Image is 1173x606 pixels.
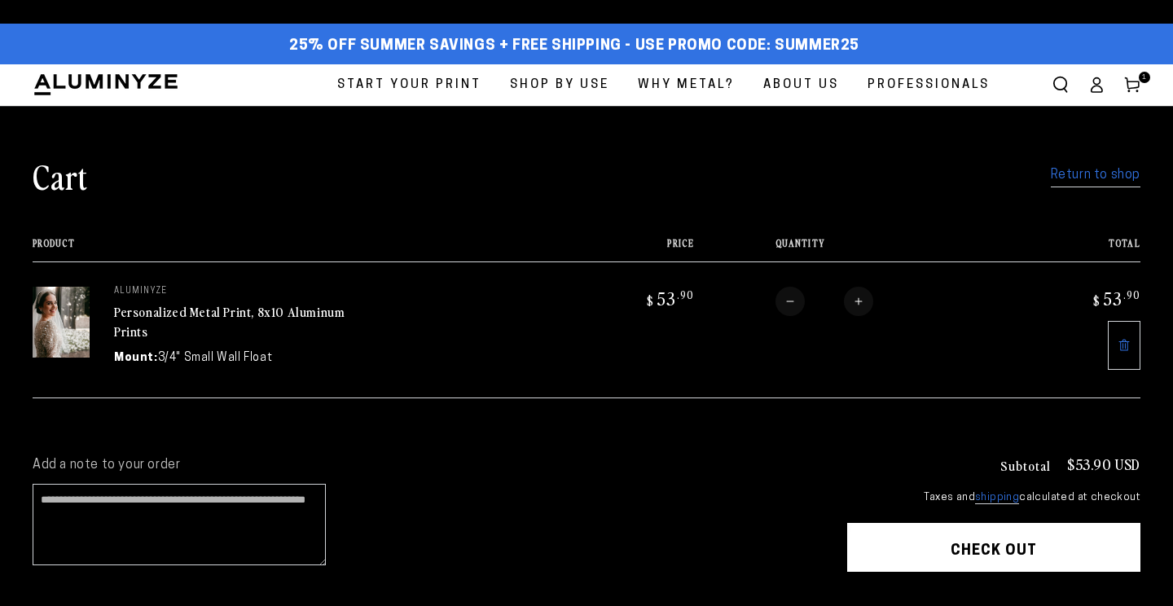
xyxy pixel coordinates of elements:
[325,64,494,106] a: Start Your Print
[975,492,1019,504] a: shipping
[847,523,1140,572] button: Check out
[694,238,1010,261] th: Quantity
[763,74,839,96] span: About Us
[114,302,345,341] a: Personalized Metal Print, 8x10 Aluminum Prints
[868,74,990,96] span: Professionals
[33,238,564,261] th: Product
[337,74,481,96] span: Start Your Print
[33,287,90,358] img: 8"x10" Rectangle White Glossy Aluminyzed Photo
[677,288,694,301] sup: .90
[1000,459,1051,472] h3: Subtotal
[1043,67,1079,103] summary: Search our site
[1051,164,1140,187] a: Return to shop
[114,349,158,367] dt: Mount:
[1067,457,1140,472] p: $53.90 USD
[638,74,735,96] span: Why Metal?
[564,238,694,261] th: Price
[847,490,1140,506] small: Taxes and calculated at checkout
[1142,72,1147,83] span: 1
[510,74,609,96] span: Shop By Use
[1123,288,1140,301] sup: .90
[626,64,747,106] a: Why Metal?
[1093,292,1101,309] span: $
[498,64,622,106] a: Shop By Use
[158,349,273,367] dd: 3/4" Small Wall Float
[805,287,844,316] input: Quantity for Personalized Metal Print, 8x10 Aluminum Prints
[855,64,1002,106] a: Professionals
[647,292,654,309] span: $
[289,37,859,55] span: 25% off Summer Savings + Free Shipping - Use Promo Code: SUMMER25
[114,287,358,296] p: aluminyze
[1010,238,1140,261] th: Total
[751,64,851,106] a: About Us
[1108,321,1140,370] a: Remove 8"x10" Rectangle White Glossy Aluminyzed Photo
[644,287,694,310] bdi: 53
[33,457,815,474] label: Add a note to your order
[33,72,179,97] img: Aluminyze
[1091,287,1140,310] bdi: 53
[33,155,88,197] h1: Cart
